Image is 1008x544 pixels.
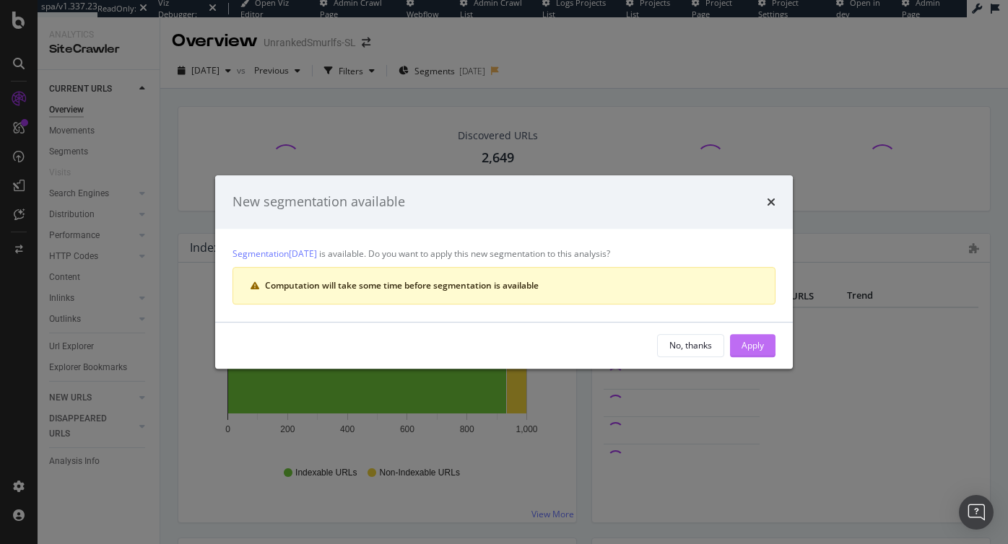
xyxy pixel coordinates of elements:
[730,334,775,357] button: Apply
[265,279,757,292] div: Computation will take some time before segmentation is available
[215,229,793,322] div: is available. Do you want to apply this new segmentation to this analysis?
[233,193,405,211] div: New segmentation available
[742,339,764,351] div: Apply
[657,334,724,357] button: No, thanks
[959,495,994,530] div: Open Intercom Messenger
[215,175,793,369] div: modal
[233,246,317,261] a: Segmentation[DATE]
[669,339,712,351] div: No, thanks
[233,267,775,304] div: warning banner
[767,193,775,211] div: times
